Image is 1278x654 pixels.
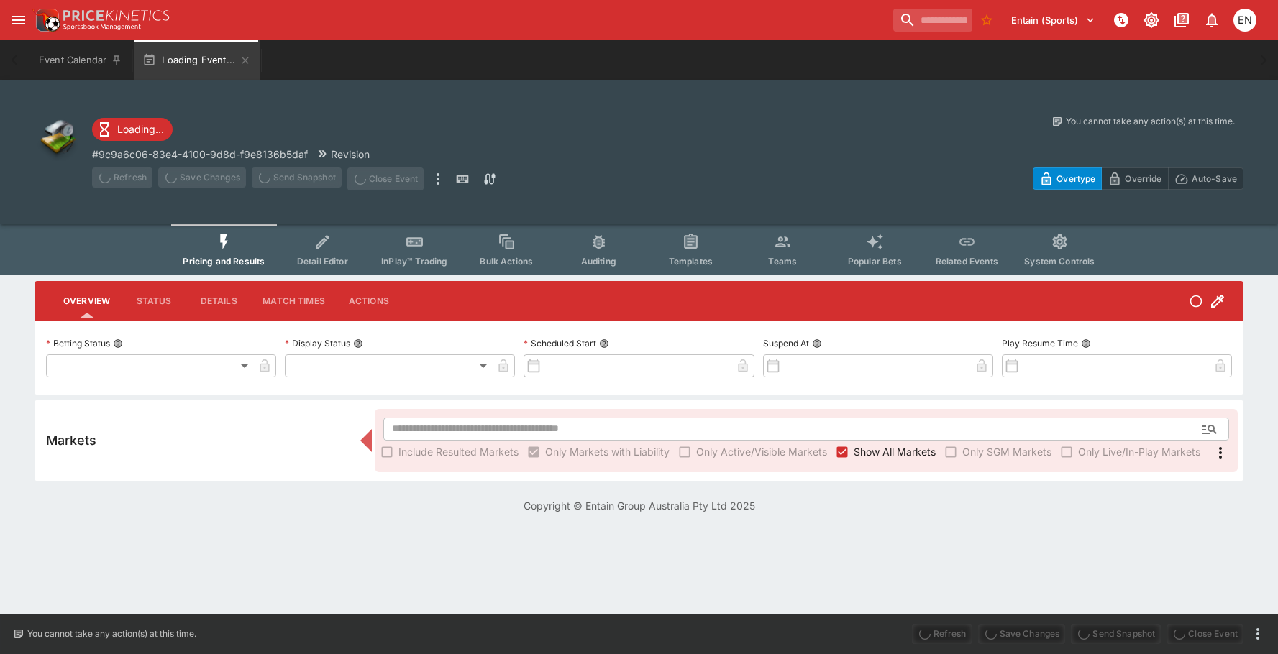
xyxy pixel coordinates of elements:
[893,9,972,32] input: search
[186,284,251,318] button: Details
[30,40,131,80] button: Event Calendar
[429,167,447,190] button: more
[251,284,337,318] button: Match Times
[545,444,670,459] span: Only Markets with Liability
[46,432,96,448] h5: Markets
[1002,337,1078,349] p: Play Resume Time
[117,121,164,137] p: Loading...
[183,256,265,267] span: Pricing and Results
[134,40,260,80] button: Loading Event...
[480,256,533,267] span: Bulk Actions
[1212,444,1229,461] svg: More
[812,338,822,349] button: Suspend At
[1138,7,1164,33] button: Toggle light/dark mode
[1169,7,1195,33] button: Documentation
[1249,625,1266,643] button: more
[122,284,186,318] button: Status
[1003,9,1104,32] button: Select Tenant
[975,9,998,32] button: No Bookmarks
[1056,171,1095,186] p: Overtype
[854,444,936,459] span: Show All Markets
[524,337,596,349] p: Scheduled Start
[1229,4,1261,36] button: Eamon Nunn
[1078,444,1200,459] span: Only Live/In-Play Markets
[1233,9,1256,32] div: Eamon Nunn
[1033,167,1102,190] button: Overtype
[1168,167,1243,190] button: Auto-Save
[696,444,827,459] span: Only Active/Visible Markets
[92,147,308,162] p: Copy To Clipboard
[353,338,363,349] button: Display Status
[27,627,196,640] p: You cannot take any action(s) at this time.
[1197,416,1223,442] button: Open
[171,224,1106,275] div: Event type filters
[1024,256,1095,267] span: System Controls
[848,256,902,267] span: Popular Bets
[1101,167,1168,190] button: Override
[936,256,998,267] span: Related Events
[1108,7,1134,33] button: NOT Connected to PK
[962,444,1051,459] span: Only SGM Markets
[381,256,447,267] span: InPlay™ Trading
[398,444,519,459] span: Include Resulted Markets
[63,24,141,30] img: Sportsbook Management
[1192,171,1237,186] p: Auto-Save
[297,256,348,267] span: Detail Editor
[52,284,122,318] button: Overview
[32,6,60,34] img: PriceKinetics Logo
[768,256,797,267] span: Teams
[285,337,350,349] p: Display Status
[763,337,809,349] p: Suspend At
[1033,167,1243,190] div: Start From
[1125,171,1161,186] p: Override
[331,147,370,162] p: Revision
[1066,115,1235,128] p: You cannot take any action(s) at this time.
[46,337,110,349] p: Betting Status
[599,338,609,349] button: Scheduled Start
[63,10,170,21] img: PriceKinetics
[669,256,713,267] span: Templates
[113,338,123,349] button: Betting Status
[1081,338,1091,349] button: Play Resume Time
[6,7,32,33] button: open drawer
[581,256,616,267] span: Auditing
[35,115,81,161] img: other.png
[1199,7,1225,33] button: Notifications
[337,284,401,318] button: Actions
